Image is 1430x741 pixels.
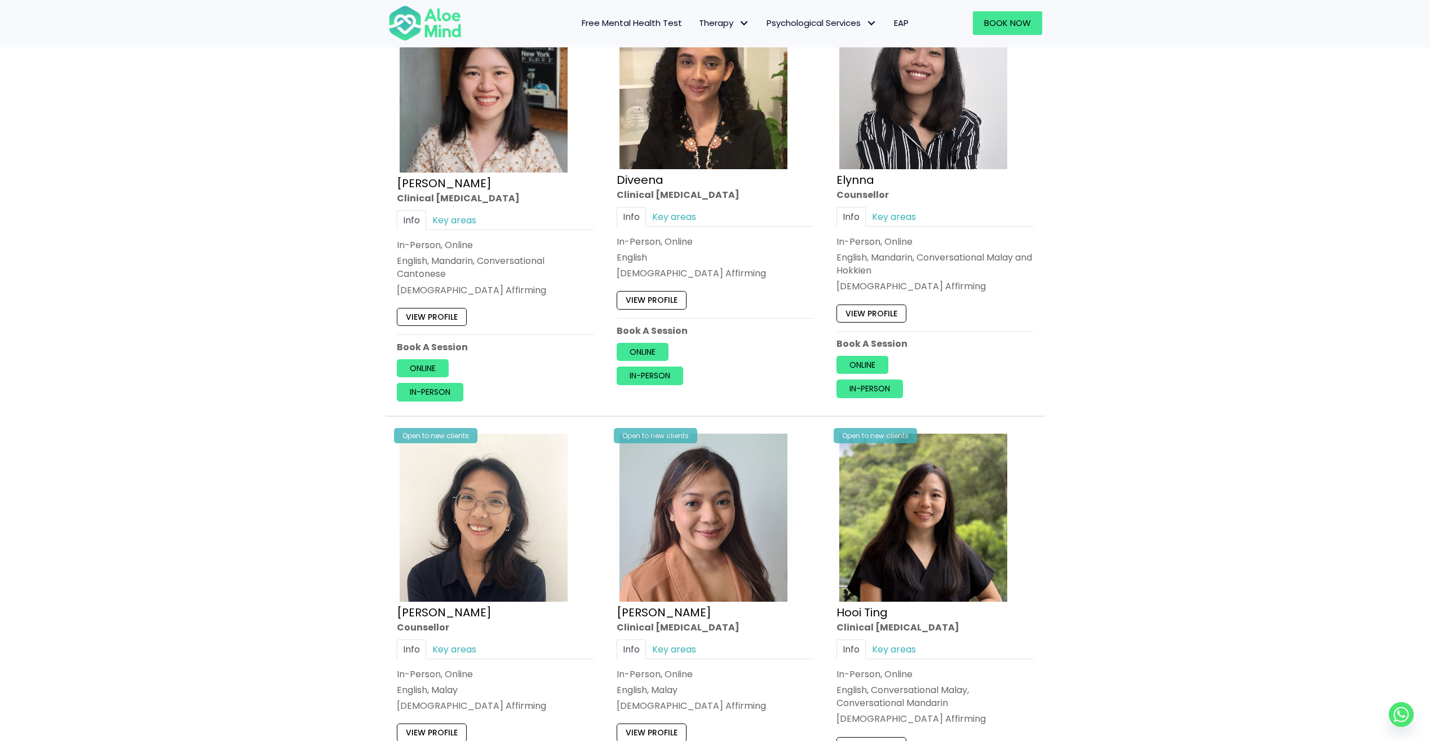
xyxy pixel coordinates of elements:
[836,380,903,398] a: In-person
[617,292,687,310] a: View profile
[886,11,917,35] a: EAP
[836,251,1034,277] p: English, Mandarin, Conversational Malay and Hokkien
[582,17,682,29] span: Free Mental Health Test
[397,605,492,620] a: [PERSON_NAME]
[839,434,1007,602] img: Hooi ting Clinical Psychologist
[397,175,492,191] a: [PERSON_NAME]
[619,1,787,169] img: IMG_1660 – Diveena Nair
[397,192,594,205] div: Clinical [MEDICAL_DATA]
[617,367,683,385] a: In-person
[617,251,814,264] p: English
[397,210,426,230] a: Info
[836,683,1034,709] p: English, Conversational Malay, Conversational Mandarin
[866,639,922,659] a: Key areas
[617,605,711,620] a: [PERSON_NAME]
[397,668,594,681] div: In-Person, Online
[866,207,922,227] a: Key areas
[758,11,886,35] a: Psychological ServicesPsychological Services: submenu
[836,605,888,620] a: Hooi Ting
[894,17,909,29] span: EAP
[426,210,482,230] a: Key areas
[1389,702,1414,727] a: Whatsapp
[397,621,594,634] div: Counsellor
[573,11,690,35] a: Free Mental Health Test
[617,621,814,634] div: Clinical [MEDICAL_DATA]
[699,17,750,29] span: Therapy
[617,267,814,280] div: [DEMOGRAPHIC_DATA] Affirming
[397,699,594,712] div: [DEMOGRAPHIC_DATA] Affirming
[839,1,1007,169] img: Elynna Counsellor
[388,5,462,42] img: Aloe mind Logo
[617,324,814,337] p: Book A Session
[836,356,888,374] a: Online
[836,305,906,323] a: View profile
[397,683,594,696] p: English, Malay
[397,360,449,378] a: Online
[617,207,646,227] a: Info
[397,239,594,252] div: In-Person, Online
[836,337,1034,350] p: Book A Session
[836,188,1034,201] div: Counsellor
[614,428,697,443] div: Open to new clients
[397,284,594,297] div: [DEMOGRAPHIC_DATA] Affirming
[836,713,1034,726] div: [DEMOGRAPHIC_DATA] Affirming
[646,639,702,659] a: Key areas
[397,383,463,402] a: In-person
[767,17,877,29] span: Psychological Services
[836,621,1034,634] div: Clinical [MEDICAL_DATA]
[617,639,646,659] a: Info
[646,207,702,227] a: Key areas
[836,235,1034,248] div: In-Person, Online
[400,1,568,173] img: Chen-Wen-profile-photo
[836,668,1034,681] div: In-Person, Online
[476,11,917,35] nav: Menu
[836,172,874,188] a: Elynna
[617,235,814,248] div: In-Person, Online
[617,188,814,201] div: Clinical [MEDICAL_DATA]
[617,668,814,681] div: In-Person, Online
[973,11,1042,35] a: Book Now
[864,15,880,32] span: Psychological Services: submenu
[984,17,1031,29] span: Book Now
[836,639,866,659] a: Info
[426,639,482,659] a: Key areas
[397,639,426,659] a: Info
[736,15,752,32] span: Therapy: submenu
[397,308,467,326] a: View profile
[394,428,477,443] div: Open to new clients
[619,434,787,602] img: Hanna Clinical Psychologist
[617,343,668,361] a: Online
[617,683,814,696] p: English, Malay
[834,428,917,443] div: Open to new clients
[690,11,758,35] a: TherapyTherapy: submenu
[836,280,1034,293] div: [DEMOGRAPHIC_DATA] Affirming
[617,699,814,712] div: [DEMOGRAPHIC_DATA] Affirming
[397,341,594,354] p: Book A Session
[836,207,866,227] a: Info
[400,434,568,602] img: Emelyne Counsellor
[397,254,594,280] p: English, Mandarin, Conversational Cantonese
[617,172,663,188] a: Diveena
